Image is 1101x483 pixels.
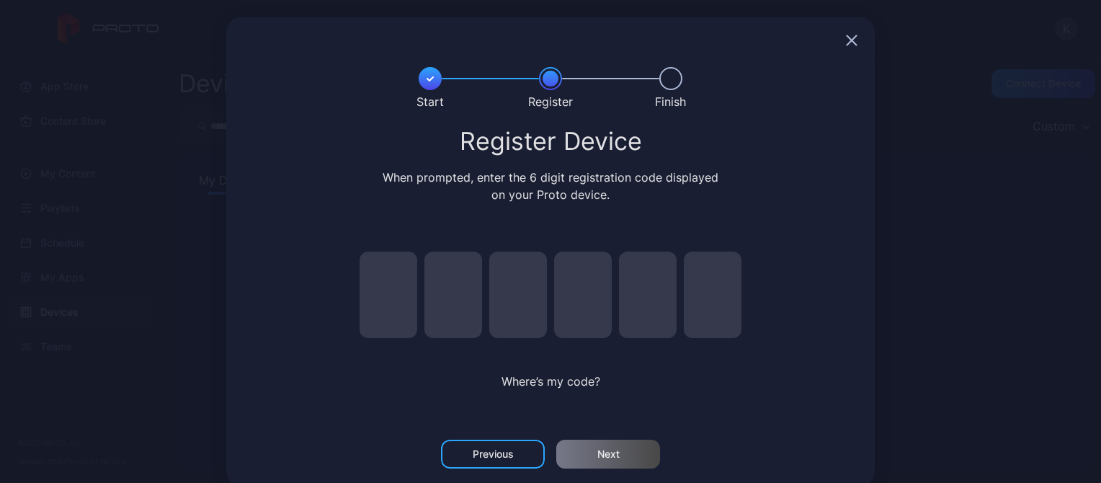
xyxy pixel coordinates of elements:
span: Where’s my code? [502,374,600,389]
button: Previous [441,440,545,469]
input: pin code 2 of 6 [424,252,482,338]
div: Previous [473,448,514,460]
input: pin code 1 of 6 [360,252,417,338]
div: When prompted, enter the 6 digit registration code displayed on your Proto device. [380,169,722,203]
div: Next [597,448,620,460]
div: Start [416,93,444,110]
div: Register Device [244,128,857,154]
input: pin code 3 of 6 [489,252,547,338]
input: pin code 6 of 6 [684,252,741,338]
button: Next [556,440,660,469]
div: Finish [655,93,686,110]
input: pin code 4 of 6 [554,252,612,338]
div: Register [528,93,573,110]
input: pin code 5 of 6 [619,252,677,338]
